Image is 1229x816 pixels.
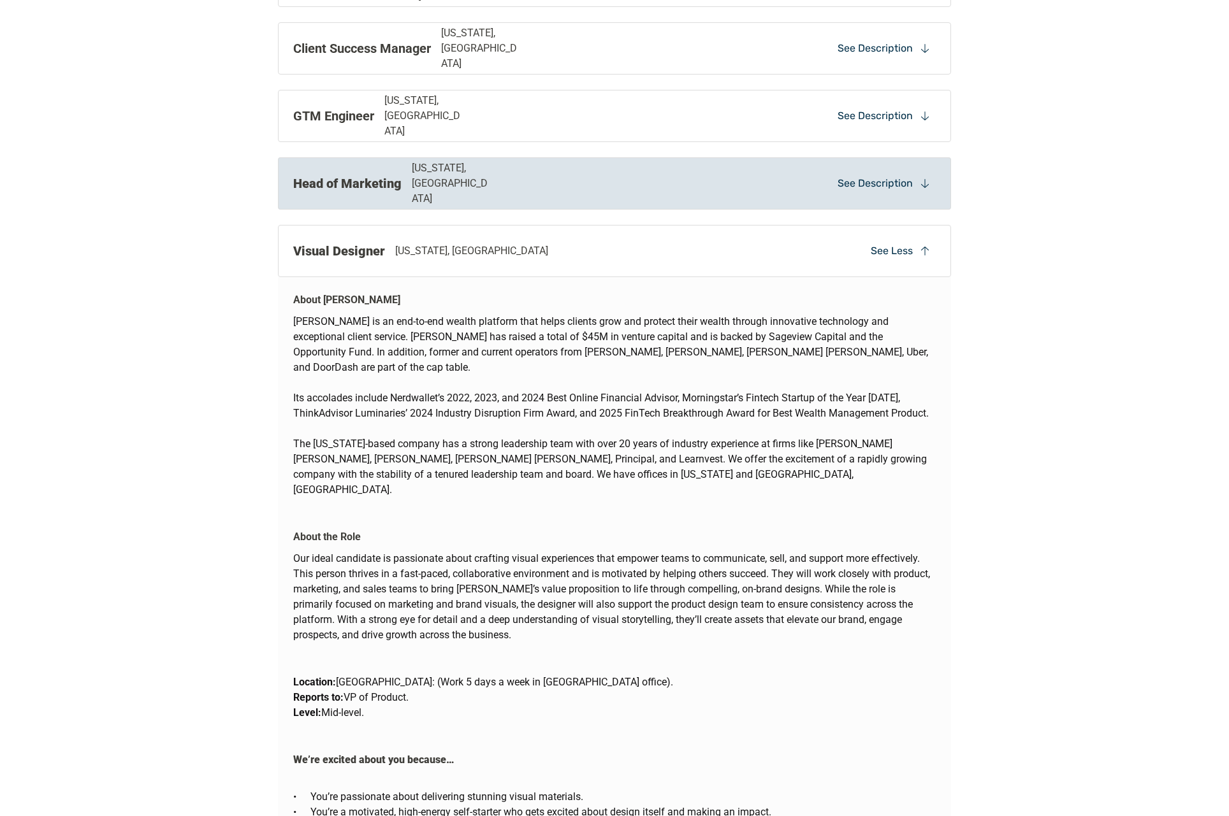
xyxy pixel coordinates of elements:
[293,176,402,191] strong: Head of Marketing
[293,243,385,259] strong: Visual Designer
[293,691,344,703] strong: Reports to:
[293,675,936,690] p: [GEOGRAPHIC_DATA]: (Work 5 days a week in [GEOGRAPHIC_DATA] office).
[412,161,493,206] p: [US_STATE], [GEOGRAPHIC_DATA]
[293,314,936,375] p: [PERSON_NAME] is an end-to-end wealth platform that helps clients grow and protect their wealth t...
[395,243,548,259] p: [US_STATE], [GEOGRAPHIC_DATA]
[838,41,913,55] p: See Description
[441,25,522,71] p: [US_STATE], [GEOGRAPHIC_DATA]
[838,176,913,190] p: See Description
[293,706,321,719] strong: Level:
[293,390,936,421] p: Its accolades include Nerdwallet’s 2022, 2023, and 2024 Best Online Financial Advisor, Morningsta...
[293,106,374,125] p: GTM Engineer
[293,676,336,688] strong: Location:
[293,551,936,643] p: Our ideal candidate is passionate about crafting visual experiences that empower teams to communi...
[871,244,913,258] p: See Less
[310,789,936,805] p: You’re passionate about delivering stunning visual materials.
[838,109,913,123] p: See Description
[293,529,361,545] p: About the Role
[293,436,936,497] p: The [US_STATE]-based company has a strong leadership team with over 20 years of industry experien...
[384,93,465,139] p: [US_STATE], [GEOGRAPHIC_DATA]
[293,705,936,720] p: Mid-level.
[293,292,400,308] p: About [PERSON_NAME]
[293,690,936,705] p: VP of Product.
[293,39,431,58] p: Client Success Manager
[293,754,454,766] strong: We’re excited about you because…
